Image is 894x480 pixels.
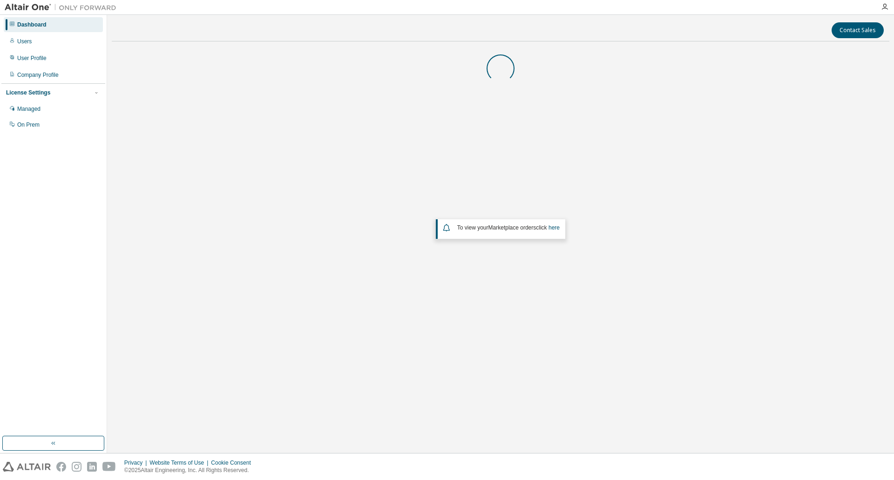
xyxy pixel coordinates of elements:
img: Altair One [5,3,121,12]
div: Company Profile [17,71,59,79]
div: Cookie Consent [211,459,256,466]
div: Managed [17,105,41,113]
div: Website Terms of Use [149,459,211,466]
span: To view your click [457,224,560,231]
div: On Prem [17,121,40,128]
img: youtube.svg [102,462,116,472]
em: Marketplace orders [488,224,536,231]
button: Contact Sales [832,22,884,38]
a: here [549,224,560,231]
div: License Settings [6,89,50,96]
img: altair_logo.svg [3,462,51,472]
div: Dashboard [17,21,47,28]
img: instagram.svg [72,462,81,472]
div: Users [17,38,32,45]
p: © 2025 Altair Engineering, Inc. All Rights Reserved. [124,466,257,474]
img: facebook.svg [56,462,66,472]
div: User Profile [17,54,47,62]
img: linkedin.svg [87,462,97,472]
div: Privacy [124,459,149,466]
